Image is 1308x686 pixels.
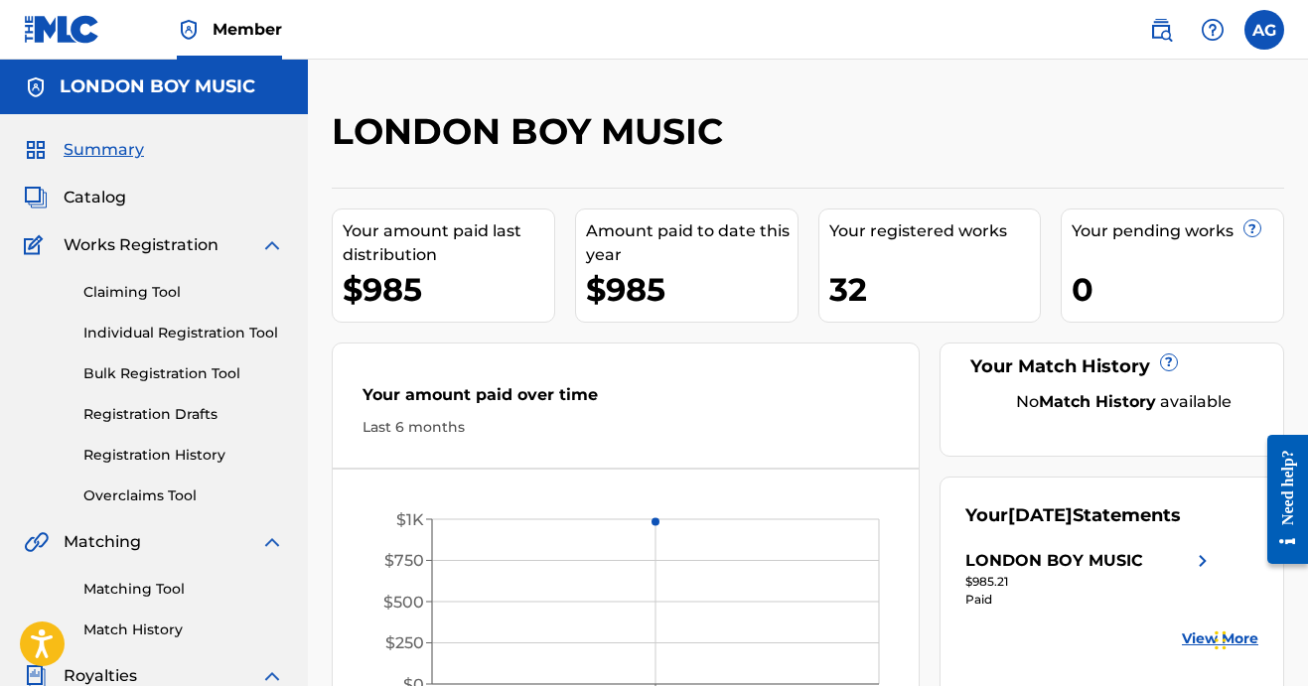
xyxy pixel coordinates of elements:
span: Matching [64,530,141,554]
div: $985 [343,267,554,312]
img: expand [260,233,284,257]
a: Registration History [83,445,284,466]
span: ? [1161,354,1177,370]
div: $985.21 [965,573,1215,591]
div: LONDON BOY MUSIC [965,549,1143,573]
div: User Menu [1244,10,1284,50]
iframe: Resource Center [1252,417,1308,581]
a: Claiming Tool [83,282,284,303]
div: Your amount paid last distribution [343,219,554,267]
h5: LONDON BOY MUSIC [60,75,255,98]
img: Works Registration [24,233,50,257]
img: right chevron icon [1191,549,1215,573]
span: Works Registration [64,233,218,257]
img: Matching [24,530,49,554]
a: SummarySummary [24,138,144,162]
span: Catalog [64,186,126,209]
div: Help [1193,10,1233,50]
tspan: $750 [384,551,424,570]
div: Your Statements [965,502,1181,529]
div: Your registered works [829,219,1041,243]
tspan: $250 [385,633,424,652]
tspan: $500 [383,593,424,612]
span: Member [213,18,282,41]
h2: LONDON BOY MUSIC [332,109,733,154]
a: Overclaims Tool [83,485,284,506]
span: [DATE] [1008,504,1073,526]
img: Top Rightsholder [177,18,201,42]
a: Individual Registration Tool [83,323,284,343]
img: search [1149,18,1173,42]
img: Summary [24,138,48,162]
img: Catalog [24,186,48,209]
div: Your pending works [1072,219,1283,243]
div: Paid [965,591,1215,609]
div: Drag [1215,611,1227,670]
div: Last 6 months [363,417,889,438]
img: Accounts [24,75,48,99]
a: View More [1182,628,1258,649]
img: help [1201,18,1225,42]
a: Registration Drafts [83,404,284,425]
span: Summary [64,138,144,162]
tspan: $1K [396,510,424,529]
strong: Match History [1039,392,1156,411]
a: Public Search [1141,10,1181,50]
div: 32 [829,267,1041,312]
img: MLC Logo [24,15,100,44]
div: Your Match History [965,353,1258,380]
span: ? [1244,220,1260,236]
div: Amount paid to date this year [586,219,798,267]
a: Match History [83,619,284,640]
a: LONDON BOY MUSICright chevron icon$985.21Paid [965,549,1215,609]
div: $985 [586,267,798,312]
div: 0 [1072,267,1283,312]
div: Your amount paid over time [363,383,889,417]
a: Bulk Registration Tool [83,363,284,384]
iframe: Chat Widget [1209,591,1308,686]
a: CatalogCatalog [24,186,126,209]
img: expand [260,530,284,554]
div: No available [990,390,1258,414]
a: Matching Tool [83,579,284,600]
